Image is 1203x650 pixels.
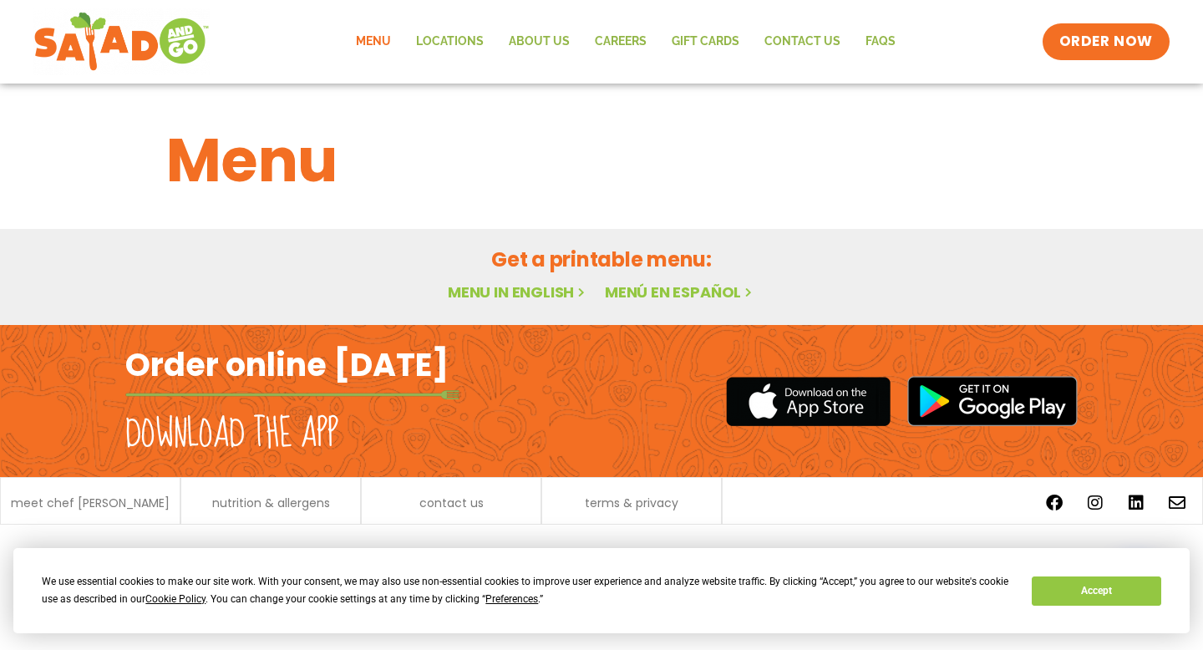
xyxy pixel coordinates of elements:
nav: Menu [343,23,908,61]
img: new-SAG-logo-768×292 [33,8,210,75]
a: Locations [404,23,496,61]
button: Accept [1032,576,1160,606]
a: Menú en español [605,282,755,302]
h2: Download the app [125,411,338,458]
a: terms & privacy [585,497,678,509]
div: Cookie Consent Prompt [13,548,1190,633]
h2: Order online [DATE] [125,344,449,385]
h1: Menu [166,115,1037,206]
img: fork [125,390,459,399]
a: ORDER NOW [1043,23,1170,60]
h2: Get a printable menu: [166,245,1037,274]
span: Cookie Policy [145,593,206,605]
img: appstore [726,374,891,429]
a: nutrition & allergens [212,497,330,509]
a: Menu in English [448,282,588,302]
a: contact us [419,497,484,509]
a: Menu [343,23,404,61]
a: About Us [496,23,582,61]
a: Contact Us [752,23,853,61]
span: Preferences [485,593,538,605]
a: FAQs [853,23,908,61]
div: We use essential cookies to make our site work. With your consent, we may also use non-essential ... [42,573,1012,608]
img: google_play [907,376,1078,426]
a: Careers [582,23,659,61]
a: meet chef [PERSON_NAME] [11,497,170,509]
span: ORDER NOW [1059,32,1153,52]
p: © 2024 Salad and Go [134,541,1069,564]
a: GIFT CARDS [659,23,752,61]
